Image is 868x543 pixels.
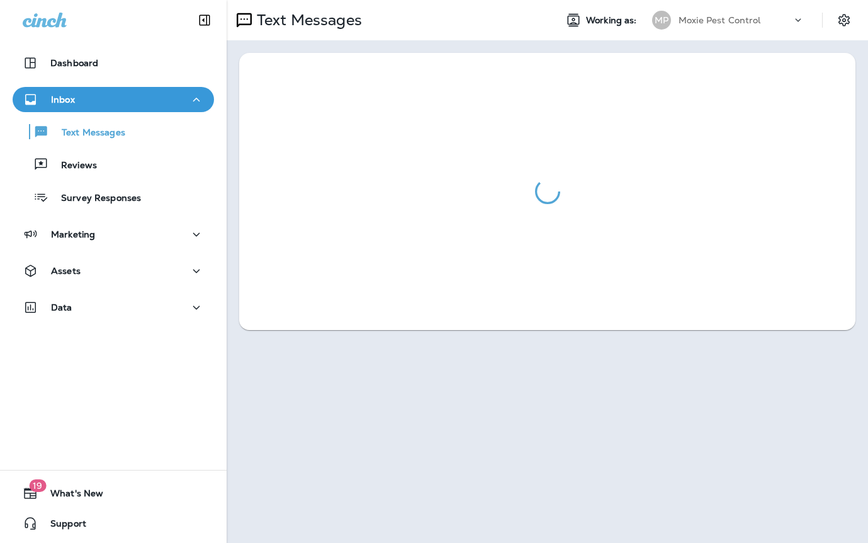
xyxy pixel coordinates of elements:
[13,481,214,506] button: 19What's New
[51,229,95,239] p: Marketing
[13,258,214,283] button: Assets
[13,87,214,112] button: Inbox
[13,50,214,76] button: Dashboard
[652,11,671,30] div: MP
[187,8,222,33] button: Collapse Sidebar
[48,193,141,205] p: Survey Responses
[13,295,214,320] button: Data
[48,160,97,172] p: Reviews
[38,488,103,503] span: What's New
[38,518,86,534] span: Support
[49,127,125,139] p: Text Messages
[252,11,362,30] p: Text Messages
[833,9,855,31] button: Settings
[13,118,214,145] button: Text Messages
[13,222,214,247] button: Marketing
[51,302,72,312] p: Data
[13,184,214,210] button: Survey Responses
[586,15,640,26] span: Working as:
[29,479,46,492] span: 19
[13,511,214,536] button: Support
[51,266,81,276] p: Assets
[50,58,98,68] p: Dashboard
[51,94,75,105] p: Inbox
[13,151,214,178] button: Reviews
[679,15,761,25] p: Moxie Pest Control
